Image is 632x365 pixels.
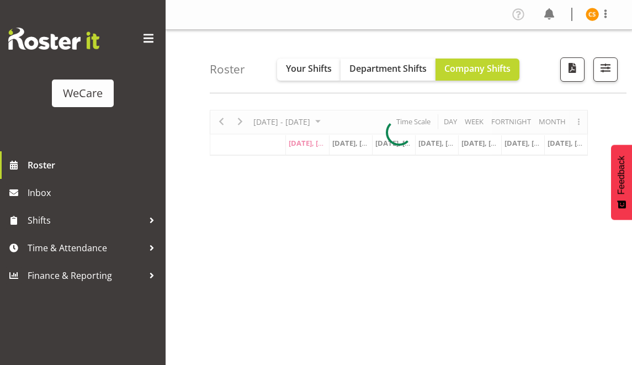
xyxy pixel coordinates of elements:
h4: Roster [210,63,245,76]
span: Roster [28,157,160,173]
span: Finance & Reporting [28,267,144,284]
button: Feedback - Show survey [611,145,632,220]
span: Shifts [28,212,144,229]
span: Inbox [28,184,160,201]
span: Company Shifts [444,62,511,75]
button: Department Shifts [341,59,436,81]
button: Company Shifts [436,59,519,81]
span: Feedback [617,156,626,194]
button: Download a PDF of the roster according to the set date range. [560,57,585,82]
button: Filter Shifts [593,57,618,82]
img: Rosterit website logo [8,28,99,50]
span: Your Shifts [286,62,332,75]
img: catherine-stewart11254.jpg [586,8,599,21]
div: WeCare [63,85,103,102]
button: Your Shifts [277,59,341,81]
span: Time & Attendance [28,240,144,256]
span: Department Shifts [349,62,427,75]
